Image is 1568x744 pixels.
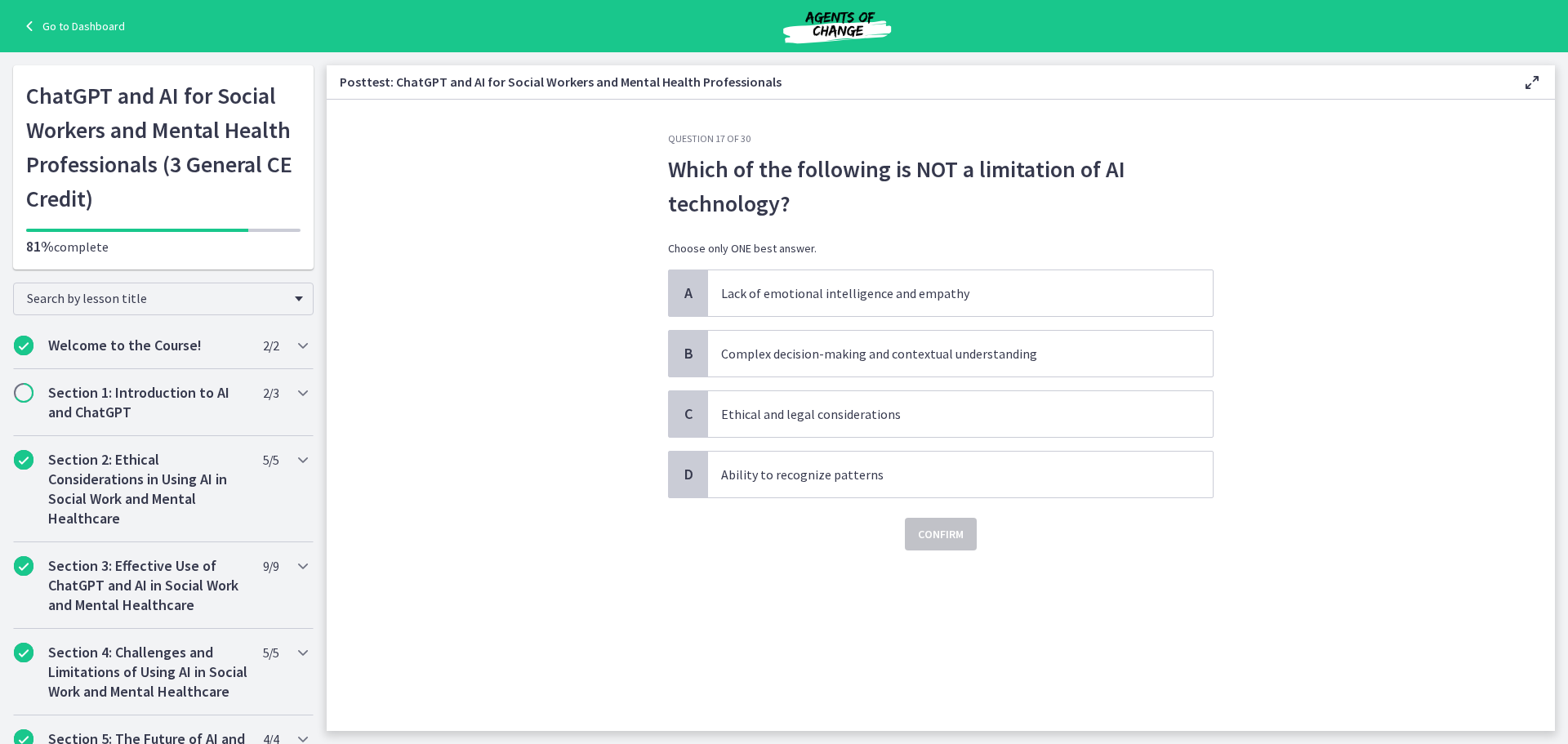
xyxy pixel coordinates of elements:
span: A [679,283,698,303]
p: Which of the following is NOT a limitation of AI technology? [668,152,1214,221]
p: Lack of emotional intelligence and empathy [721,283,1167,303]
span: D [679,465,698,484]
i: Completed [14,556,33,576]
div: Search by lesson title [13,283,314,315]
span: B [679,344,698,363]
h2: Welcome to the Course! [48,336,247,355]
h1: ChatGPT and AI for Social Workers and Mental Health Professionals (3 General CE Credit) [26,78,301,216]
span: 9 / 9 [263,556,278,576]
i: Completed [14,450,33,470]
h2: Section 3: Effective Use of ChatGPT and AI in Social Work and Mental Healthcare [48,556,247,615]
i: Completed [14,336,33,355]
span: 5 / 5 [263,450,278,470]
span: Confirm [918,524,964,544]
h2: Section 4: Challenges and Limitations of Using AI in Social Work and Mental Healthcare [48,643,247,702]
p: Ability to recognize patterns [721,465,1167,484]
i: Completed [14,643,33,662]
h3: Question 17 of 30 [668,132,1214,145]
span: 2 / 2 [263,336,278,355]
p: Choose only ONE best answer. [668,240,1214,256]
a: Go to Dashboard [20,16,125,36]
h2: Section 1: Introduction to AI and ChatGPT [48,383,247,422]
p: Complex decision-making and contextual understanding [721,344,1167,363]
h3: Posttest: ChatGPT and AI for Social Workers and Mental Health Professionals [340,72,1496,91]
p: Ethical and legal considerations [721,404,1167,424]
span: 81% [26,237,54,256]
span: 5 / 5 [263,643,278,662]
p: complete [26,237,301,256]
span: C [679,404,698,424]
img: Agents of Change Social Work Test Prep [739,7,935,46]
button: Confirm [905,518,977,550]
h2: Section 2: Ethical Considerations in Using AI in Social Work and Mental Healthcare [48,450,247,528]
span: 2 / 3 [263,383,278,403]
span: Search by lesson title [27,290,287,306]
